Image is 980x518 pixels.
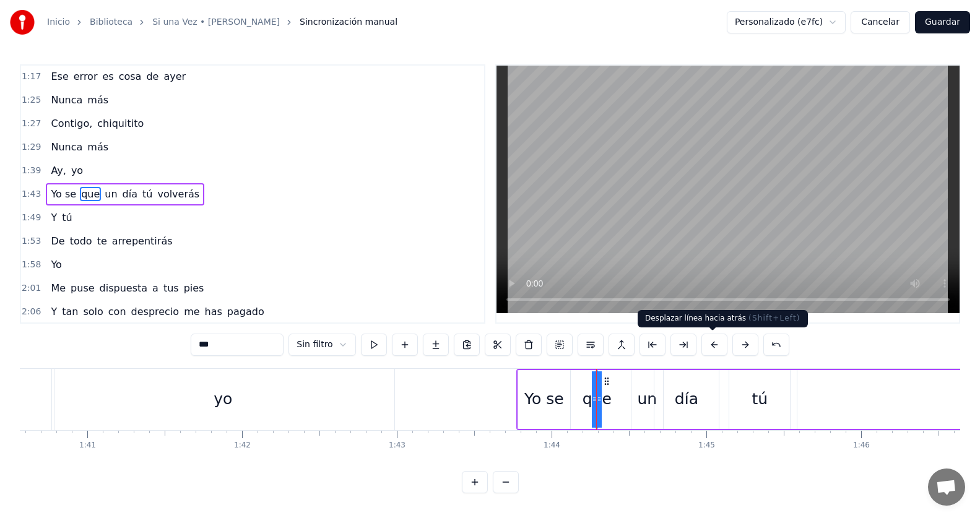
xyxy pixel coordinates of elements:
span: te [96,234,108,248]
span: día [121,187,139,201]
nav: breadcrumb [47,16,397,28]
span: ( Shift+Left ) [748,314,800,322]
span: Ay, [50,163,67,178]
span: 1:17 [22,71,41,83]
span: me [183,304,201,319]
div: yo [214,387,232,411]
a: Inicio [47,16,70,28]
span: puse [69,281,95,295]
span: volverás [156,187,201,201]
span: 1:58 [22,259,41,271]
div: un [638,387,657,411]
span: has [204,304,223,319]
div: 1:45 [698,441,715,451]
span: 2:01 [22,282,41,295]
span: 1:43 [22,188,41,201]
span: chiquitito [96,116,145,131]
div: 1:41 [79,441,96,451]
span: error [72,69,99,84]
span: es [101,69,115,84]
span: Contigo, [50,116,93,131]
span: 1:53 [22,235,41,248]
span: Nunca [50,93,84,107]
span: con [107,304,128,319]
span: yo [70,163,84,178]
div: 1:44 [544,441,560,451]
span: Y [50,210,58,225]
span: Nunca [50,140,84,154]
a: Chat abierto [928,468,965,506]
span: 1:49 [22,212,41,224]
span: 1:29 [22,141,41,153]
span: todo [69,234,93,248]
span: Me [50,281,67,295]
span: tus [162,281,180,295]
button: Cancelar [851,11,910,33]
a: Biblioteca [90,16,132,28]
span: De [50,234,66,248]
span: a [151,281,160,295]
span: Sincronización manual [300,16,397,28]
span: 2:06 [22,306,41,318]
a: Si una Vez • [PERSON_NAME] [152,16,280,28]
div: 1:43 [389,441,405,451]
span: de [145,69,160,84]
span: 1:27 [22,118,41,130]
span: ayer [162,69,187,84]
span: pagado [226,304,266,319]
span: cosa [118,69,143,84]
div: día [675,387,698,411]
span: Yo [50,257,63,272]
span: 1:25 [22,94,41,106]
span: solo [82,304,104,319]
span: Y [50,304,58,319]
span: Ese [50,69,69,84]
img: youka [10,10,35,35]
span: desprecio [130,304,181,319]
span: un [103,187,118,201]
div: Yo se [524,387,564,411]
span: tú [61,210,73,225]
span: pies [183,281,206,295]
span: tan [61,304,79,319]
span: tú [141,187,154,201]
div: que [583,387,612,411]
span: más [86,93,110,107]
span: más [86,140,110,154]
div: Desplazar línea hacia atrás [638,310,808,327]
div: 1:46 [853,441,870,451]
div: tú [752,387,768,411]
span: 1:39 [22,165,41,177]
div: 1:42 [234,441,251,451]
span: Yo se [50,187,77,201]
span: arrepentirás [111,234,174,248]
span: que [80,187,101,201]
span: dispuesta [98,281,149,295]
button: Guardar [915,11,970,33]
